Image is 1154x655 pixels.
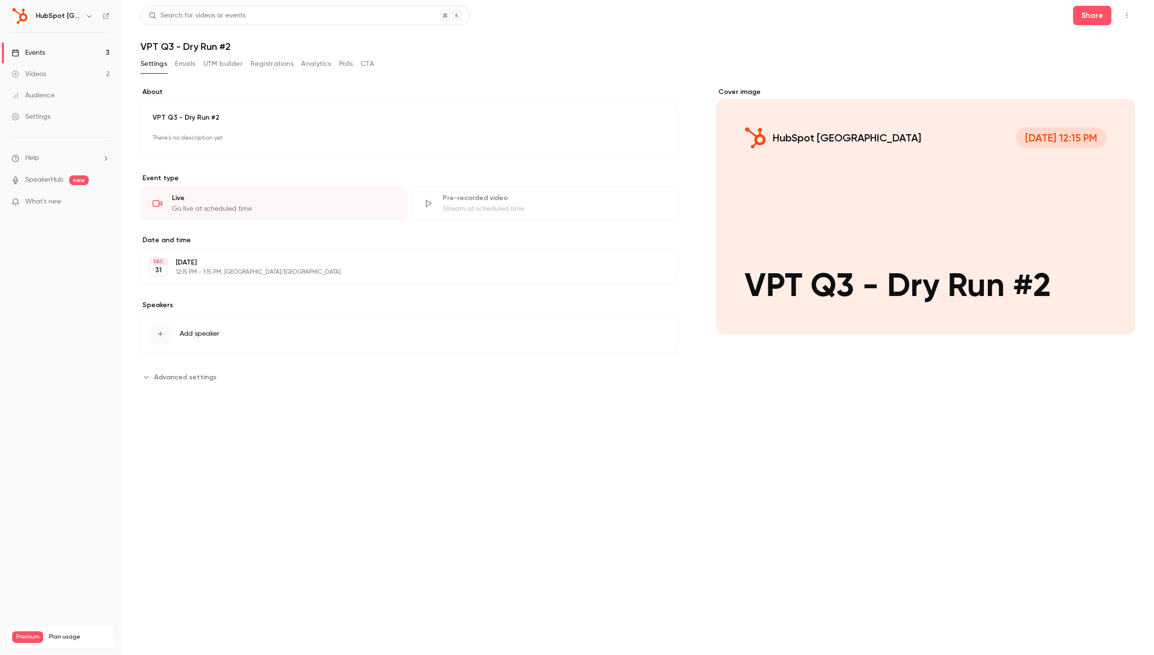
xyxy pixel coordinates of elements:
[717,87,1135,97] label: Cover image
[301,56,331,72] button: Analytics
[172,204,395,214] div: Go live at scheduled time
[25,153,39,163] span: Help
[175,56,195,72] button: Emails
[203,56,243,72] button: UTM builder
[140,235,678,245] label: Date and time
[140,369,222,385] button: Advanced settings
[140,187,407,220] div: LiveGo live at scheduled time
[140,369,678,385] section: Advanced settings
[12,631,43,643] span: Premium
[150,258,167,265] div: DEC
[153,130,666,146] p: There's no description yet
[717,87,1135,334] section: Cover image
[12,153,109,163] li: help-dropdown-opener
[153,113,666,123] p: VPT Q3 - Dry Run #2
[12,8,28,24] img: HubSpot Germany
[339,56,353,72] button: Polls
[155,265,162,275] p: 31
[49,633,109,641] span: Plan usage
[250,56,294,72] button: Registrations
[140,41,1135,52] h1: VPT Q3 - Dry Run #2
[25,197,62,207] span: What's new
[98,198,109,206] iframe: Noticeable Trigger
[140,56,167,72] button: Settings
[180,329,219,339] span: Add speaker
[12,48,45,58] div: Events
[154,372,217,382] span: Advanced settings
[140,87,678,97] label: About
[140,300,678,310] label: Speakers
[361,56,374,72] button: CTA
[25,175,63,185] a: SpeakerHub
[411,187,678,220] div: Pre-recorded videoStream at scheduled time
[12,69,46,79] div: Videos
[176,258,626,267] p: [DATE]
[12,112,50,122] div: Settings
[140,314,678,354] button: Add speaker
[140,173,678,183] p: Event type
[12,91,55,100] div: Audience
[149,11,246,21] div: Search for videos or events
[443,204,666,214] div: Stream at scheduled time
[172,193,395,203] div: Live
[443,193,666,203] div: Pre-recorded video
[69,175,89,185] span: new
[1073,6,1111,25] button: Share
[36,11,81,21] h6: HubSpot [GEOGRAPHIC_DATA]
[176,268,626,276] p: 12:15 PM - 1:15 PM, [GEOGRAPHIC_DATA]/[GEOGRAPHIC_DATA]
